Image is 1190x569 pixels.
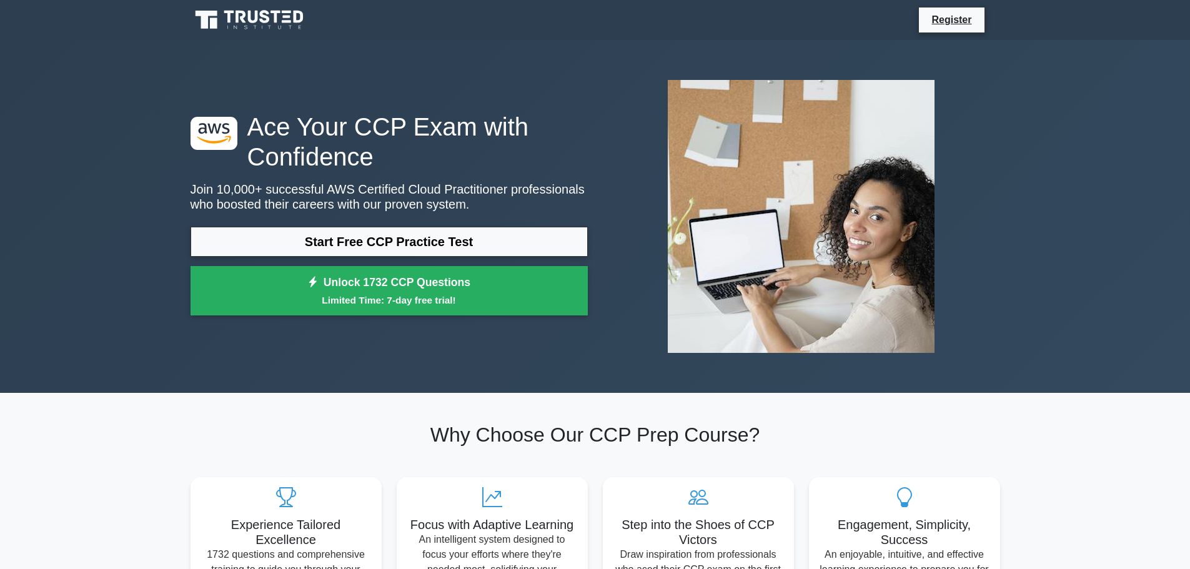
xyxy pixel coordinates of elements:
h5: Experience Tailored Excellence [201,517,372,547]
a: Register [924,12,979,27]
a: Start Free CCP Practice Test [191,227,588,257]
h5: Engagement, Simplicity, Success [819,517,990,547]
h2: Why Choose Our CCP Prep Course? [191,423,1000,447]
h5: Step into the Shoes of CCP Victors [613,517,784,547]
h5: Focus with Adaptive Learning [407,517,578,532]
p: Join 10,000+ successful AWS Certified Cloud Practitioner professionals who boosted their careers ... [191,182,588,212]
small: Limited Time: 7-day free trial! [206,293,572,307]
h1: Ace Your CCP Exam with Confidence [191,112,588,172]
a: Unlock 1732 CCP QuestionsLimited Time: 7-day free trial! [191,266,588,316]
